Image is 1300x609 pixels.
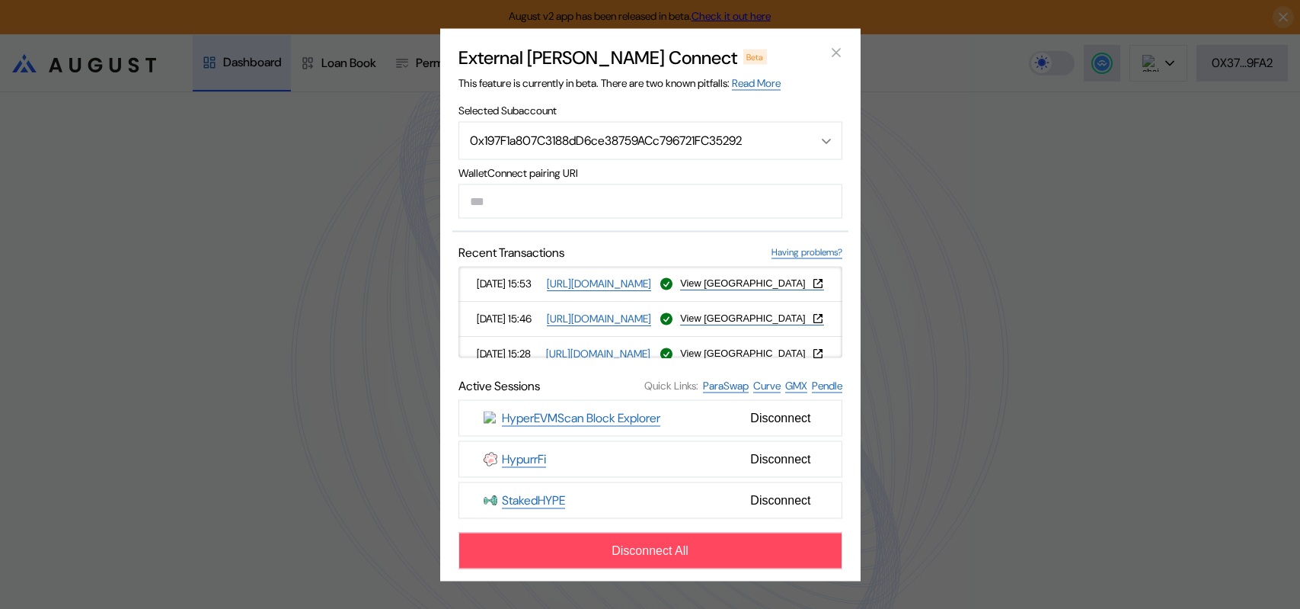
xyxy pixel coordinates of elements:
span: Disconnect [744,446,816,472]
a: [URL][DOMAIN_NAME] [547,311,651,325]
button: HyperEVMScan Block ExplorerHyperEVMScan Block ExplorerDisconnect [458,399,842,436]
span: Recent Transactions [458,244,564,260]
button: StakedHYPEStakedHYPEDisconnect [458,482,842,518]
span: Active Sessions [458,377,540,393]
a: HypurrFi [502,450,546,467]
span: [DATE] 15:28 [477,347,540,361]
a: Curve [753,378,781,393]
span: Selected Subaccount [458,103,842,117]
img: HyperEVMScan Block Explorer [484,411,497,425]
span: Disconnect [744,487,816,513]
a: [URL][DOMAIN_NAME] [546,346,650,361]
span: This feature is currently in beta. There are two known pitfalls: [458,75,781,89]
div: 0x197F1a807C3188dD6ce38759ACc796721FC35292 [470,133,791,149]
a: Read More [732,75,781,90]
button: View [GEOGRAPHIC_DATA] [680,277,823,289]
a: HyperEVMScan Block Explorer [502,409,660,426]
a: Having problems? [771,245,842,258]
a: GMX [785,378,807,393]
span: Disconnect All [612,543,688,557]
button: Disconnect All [458,532,842,569]
img: StakedHYPE [484,493,497,507]
img: HypurrFi [484,452,497,466]
a: ParaSwap [703,378,749,393]
span: Disconnect [744,405,816,431]
h2: External [PERSON_NAME] Connect [458,45,737,69]
a: StakedHYPE [502,492,565,508]
button: close modal [824,40,848,65]
a: Pendle [812,378,842,393]
button: Open menu [458,121,842,159]
span: Quick Links: [644,379,698,393]
span: [DATE] 15:46 [477,312,541,325]
button: HypurrFiHypurrFiDisconnect [458,441,842,477]
button: View [GEOGRAPHIC_DATA] [680,347,823,359]
a: [URL][DOMAIN_NAME] [547,276,651,290]
button: View [GEOGRAPHIC_DATA] [680,312,823,324]
span: [DATE] 15:53 [477,277,541,290]
span: WalletConnect pairing URI [458,165,842,179]
div: Beta [743,49,768,64]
